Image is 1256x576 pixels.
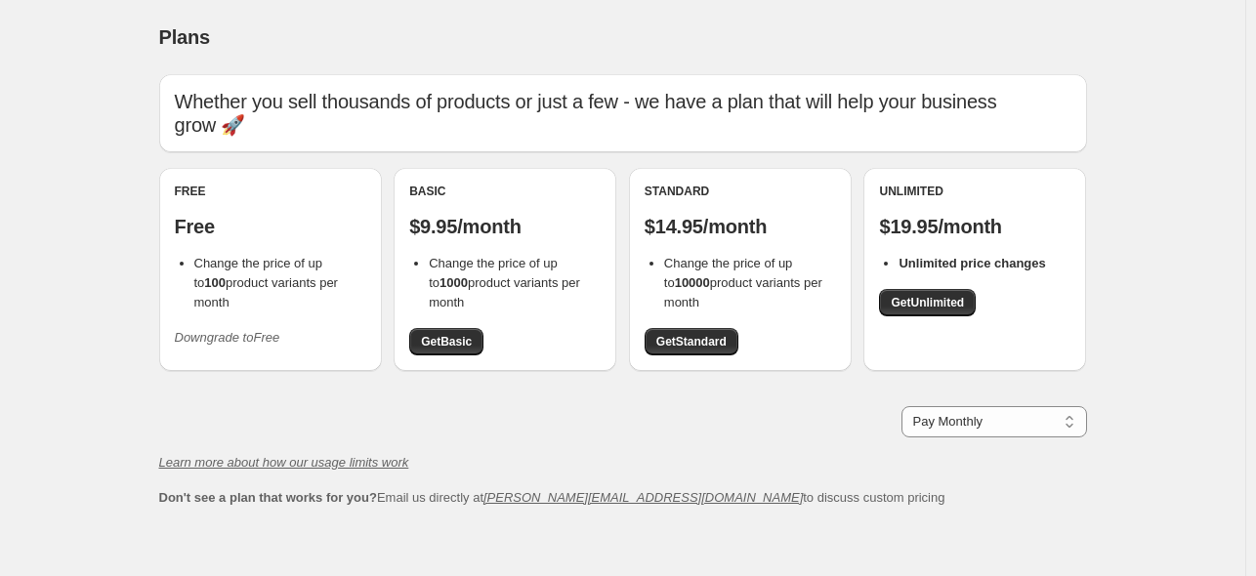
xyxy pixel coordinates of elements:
[159,490,377,505] b: Don't see a plan that works for you?
[159,26,210,48] span: Plans
[175,330,280,345] i: Downgrade to Free
[175,215,366,238] p: Free
[891,295,964,310] span: Get Unlimited
[163,322,292,353] button: Downgrade toFree
[175,184,366,199] div: Free
[159,455,409,470] a: Learn more about how our usage limits work
[645,184,836,199] div: Standard
[159,490,945,505] span: Email us directly at to discuss custom pricing
[879,184,1070,199] div: Unlimited
[899,256,1045,270] b: Unlimited price changes
[421,334,472,350] span: Get Basic
[675,275,710,290] b: 10000
[440,275,468,290] b: 1000
[175,90,1071,137] p: Whether you sell thousands of products or just a few - we have a plan that will help your busines...
[204,275,226,290] b: 100
[429,256,580,309] span: Change the price of up to product variants per month
[645,215,836,238] p: $14.95/month
[645,328,738,355] a: GetStandard
[194,256,338,309] span: Change the price of up to product variants per month
[409,184,601,199] div: Basic
[656,334,727,350] span: Get Standard
[409,328,483,355] a: GetBasic
[879,215,1070,238] p: $19.95/month
[879,289,976,316] a: GetUnlimited
[483,490,803,505] a: [PERSON_NAME][EMAIL_ADDRESS][DOMAIN_NAME]
[409,215,601,238] p: $9.95/month
[664,256,822,309] span: Change the price of up to product variants per month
